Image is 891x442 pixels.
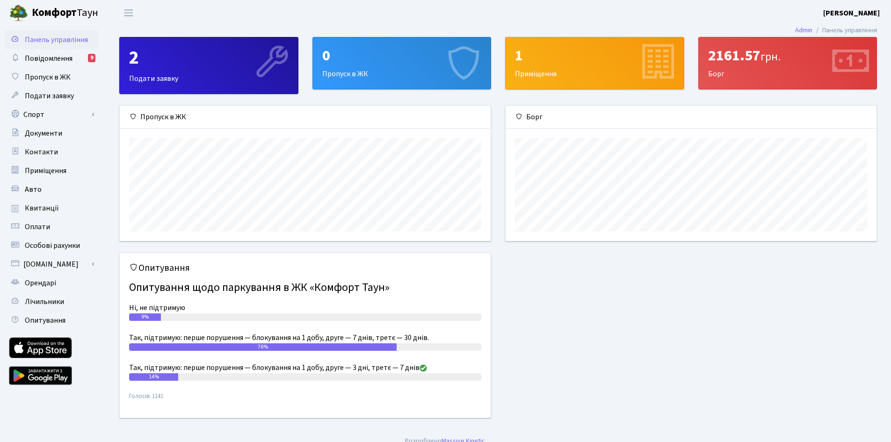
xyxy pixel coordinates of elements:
[119,37,298,94] a: 2Подати заявку
[5,311,98,330] a: Опитування
[25,166,66,176] span: Приміщення
[25,278,56,288] span: Орендарі
[322,47,482,65] div: 0
[699,37,877,89] div: Борг
[120,106,491,129] div: Пропуск в ЖК
[25,240,80,251] span: Особові рахунки
[129,262,481,274] h5: Опитування
[5,236,98,255] a: Особові рахунки
[5,292,98,311] a: Лічильники
[5,87,98,105] a: Подати заявку
[25,72,71,82] span: Пропуск в ЖК
[88,54,95,62] div: 9
[823,7,880,19] a: [PERSON_NAME]
[5,68,98,87] a: Пропуск в ЖК
[506,106,877,129] div: Борг
[312,37,492,89] a: 0Пропуск в ЖК
[25,35,88,45] span: Панель управління
[129,332,481,343] div: Так, підтримую: перше порушення — блокування на 1 добу, друге — 7 днів, третє — 30 днів.
[25,184,42,195] span: Авто
[129,47,289,69] div: 2
[129,313,161,321] div: 9%
[5,49,98,68] a: Повідомлення9
[708,47,868,65] div: 2161.57
[795,25,812,35] a: Admin
[5,105,98,124] a: Спорт
[129,392,481,408] small: Голосів: 1141
[25,53,72,64] span: Повідомлення
[5,199,98,217] a: Квитанції
[25,147,58,157] span: Контакти
[25,91,74,101] span: Подати заявку
[5,274,98,292] a: Орендарі
[5,255,98,274] a: [DOMAIN_NAME]
[5,180,98,199] a: Авто
[5,124,98,143] a: Документи
[515,47,674,65] div: 1
[761,49,781,65] span: грн.
[812,25,877,36] li: Панель управління
[129,373,178,381] div: 14%
[32,5,77,20] b: Комфорт
[823,8,880,18] b: [PERSON_NAME]
[9,4,28,22] img: logo.png
[129,302,481,313] div: Ні, не підтримую
[120,37,298,94] div: Подати заявку
[5,161,98,180] a: Приміщення
[5,30,98,49] a: Панель управління
[25,222,50,232] span: Оплати
[129,362,481,373] div: Так, підтримую: перше порушення — блокування на 1 добу, друге — 3 дні, третє — 7 днів
[505,37,684,89] a: 1Приміщення
[129,343,397,351] div: 76%
[129,277,481,298] h4: Опитування щодо паркування в ЖК «Комфорт Таун»
[25,315,65,326] span: Опитування
[25,203,59,213] span: Квитанції
[25,297,64,307] span: Лічильники
[5,217,98,236] a: Оплати
[32,5,98,21] span: Таун
[781,21,891,40] nav: breadcrumb
[25,128,62,138] span: Документи
[117,5,140,21] button: Переключити навігацію
[506,37,684,89] div: Приміщення
[313,37,491,89] div: Пропуск в ЖК
[5,143,98,161] a: Контакти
